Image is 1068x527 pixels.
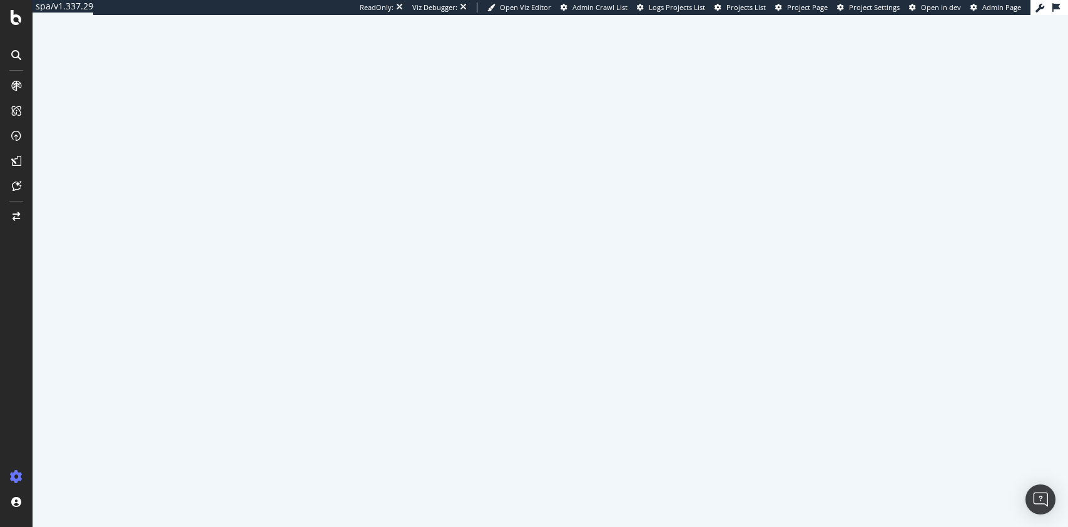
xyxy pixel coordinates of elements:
a: Admin Crawl List [561,3,628,13]
a: Logs Projects List [637,3,705,13]
a: Open Viz Editor [487,3,551,13]
span: Project Page [787,3,828,12]
a: Project Settings [837,3,900,13]
span: Open Viz Editor [500,3,551,12]
div: Open Intercom Messenger [1025,484,1055,514]
span: Admin Page [982,3,1021,12]
span: Logs Projects List [649,3,705,12]
div: Viz Debugger: [412,3,457,13]
a: Projects List [715,3,766,13]
a: Project Page [775,3,828,13]
a: Open in dev [909,3,961,13]
a: Admin Page [970,3,1021,13]
span: Admin Crawl List [572,3,628,12]
div: ReadOnly: [360,3,394,13]
span: Projects List [726,3,766,12]
span: Project Settings [849,3,900,12]
span: Open in dev [921,3,961,12]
